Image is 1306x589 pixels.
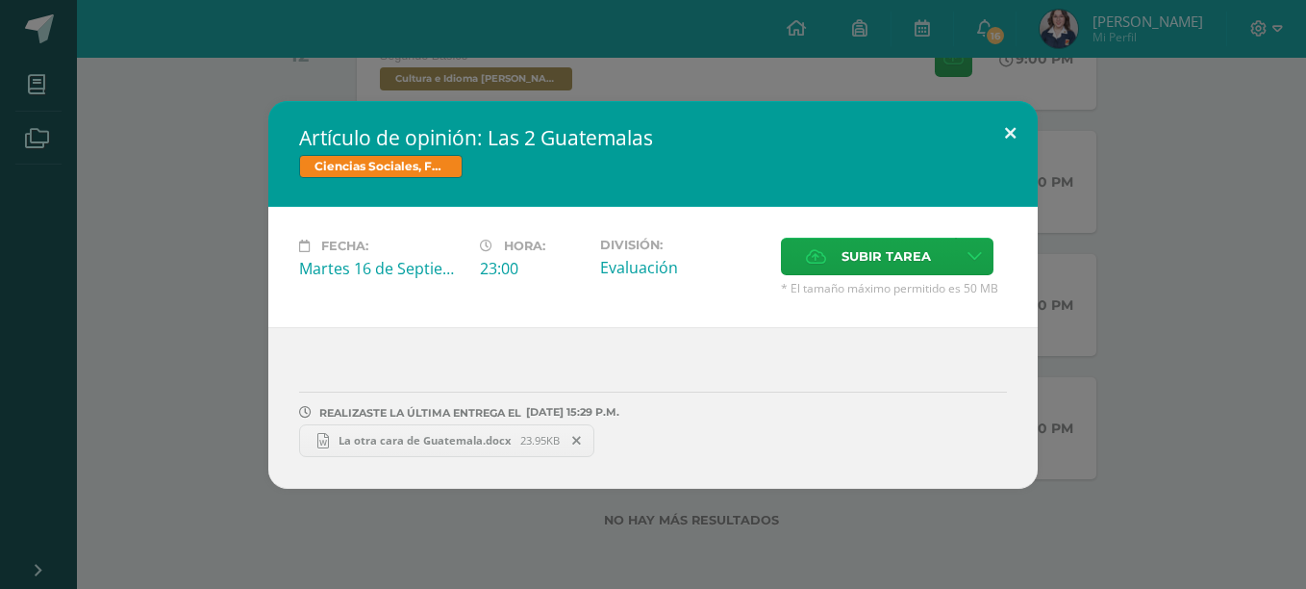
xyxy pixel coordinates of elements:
[299,258,465,279] div: Martes 16 de Septiembre
[504,239,545,253] span: Hora:
[983,101,1038,166] button: Close (Esc)
[299,155,463,178] span: Ciencias Sociales, Formación Ciudadana e Interculturalidad
[329,433,520,448] span: La otra cara de Guatemala.docx
[299,124,1007,151] h2: Artículo de opinión: Las 2 Guatemalas
[600,257,766,278] div: Evaluación
[781,280,1007,296] span: * El tamaño máximo permitido es 50 MB
[319,406,521,420] span: REALIZASTE LA ÚLTIMA ENTREGA EL
[841,239,931,274] span: Subir tarea
[321,239,368,253] span: Fecha:
[561,430,593,451] span: Remover entrega
[480,258,585,279] div: 23:00
[521,412,619,413] span: [DATE] 15:29 P.M.
[600,238,766,252] label: División:
[299,424,594,457] a: La otra cara de Guatemala.docx 23.95KB
[520,433,560,448] span: 23.95KB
